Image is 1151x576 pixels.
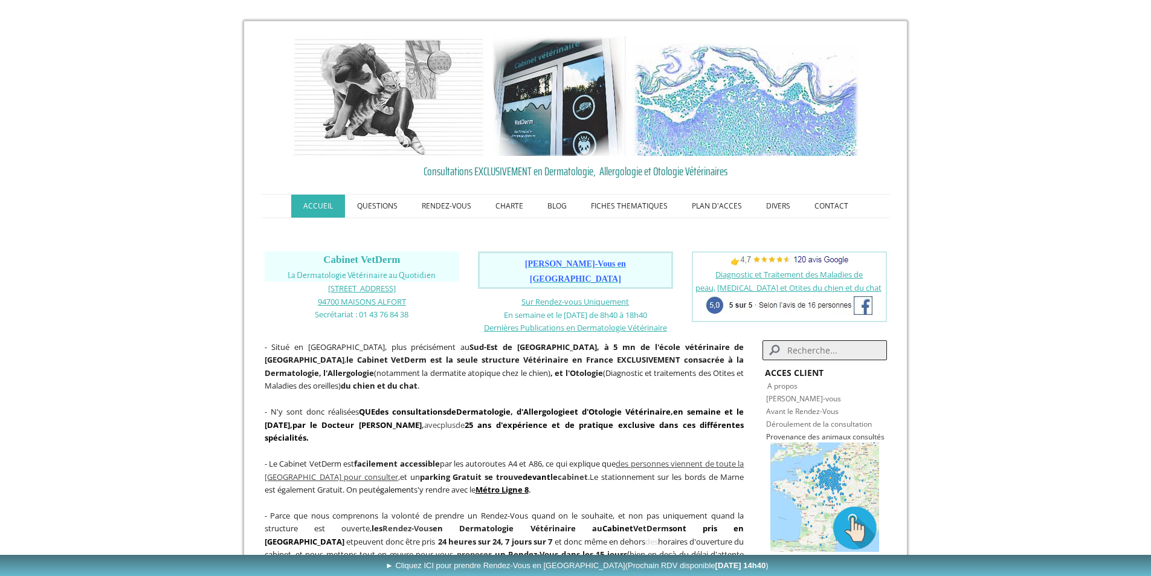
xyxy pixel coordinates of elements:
b: France EXCLUSIVEMENT consacrée à la Dermatologie, l'Allergologie [265,354,744,378]
span: plus [440,419,456,430]
a: consultations [392,406,447,417]
strong: de , d' et d' [392,406,655,417]
a: A propos [767,381,798,391]
a: Consultations EXCLUSIVEMENT en Dermatologie, Allergologie et Otologie Vétérinaires [265,162,887,180]
a: DIVERS [754,195,802,218]
a: Dernières Publications en Dermatologie Vétérinaire [484,322,667,333]
a: Métro Ligne 8 [476,484,529,495]
strong: ACCES CLIENT [765,367,824,378]
a: Diagnostic et Traitement des Maladies de peau, [695,269,863,293]
span: avec de [265,406,744,443]
span: [STREET_ADDRESS] [328,283,396,294]
span: , [265,458,744,482]
span: peuvent donc être pris [353,536,436,547]
strong: , [671,406,673,417]
span: par le Docteur [PERSON_NAME] [292,419,422,430]
span: (Prochain RDV disponible ) [625,561,769,570]
a: ACCUEIL [291,195,345,218]
a: rovenance [770,432,806,442]
strong: les [372,523,433,534]
strong: le [346,354,353,365]
span: en Dermatologie Vétérinaire au VetDerm [433,523,669,534]
b: , et l'Otologie [550,367,603,378]
span: , [290,419,292,430]
a: [PERSON_NAME]-vous [766,393,841,404]
span: 👉 [730,256,848,267]
span: également [376,484,414,495]
a: 94700 MAISONS ALFORT [318,296,406,307]
span: facilement [354,458,398,469]
strong: 25 ans d'expérience et de pratique exclusive dans ces différentes spécialités. [265,419,744,444]
a: Dermatologie [456,406,511,417]
a: CHARTE [483,195,535,218]
span: en semaine et le [DATE] [265,406,744,430]
a: Sur Rendez-vous Uniquement [521,296,629,307]
a: PLAN D'ACCES [680,195,754,218]
span: Cabinet [602,523,633,534]
b: , [292,419,424,430]
a: [MEDICAL_DATA] et Otites du chien et du chat [717,282,882,293]
span: des [645,536,658,547]
span: proposer [457,549,492,560]
a: Otologie Vétérin [588,406,655,417]
span: Rendez-V [382,523,419,534]
strong: des [375,406,389,417]
strong: du chien et du chat [341,380,418,391]
span: cabinet [558,471,588,482]
span: . [476,484,530,495]
span: - Le Cabinet VetDerm est par les autoroutes A4 et A86, ce qui explique que et un Le stationnement... [265,458,744,495]
span: parking Gratuit se trouve le [420,471,588,482]
span: La Dermatologie Vétérinaire au Quotidien [288,271,436,280]
a: [STREET_ADDRESS] [328,282,396,294]
a: BLOG [535,195,579,218]
input: Search [762,340,886,360]
span: devant [523,471,550,482]
a: RENDEZ-VOUS [410,195,483,218]
a: QUESTIONS [345,195,410,218]
p: ( [265,509,744,574]
span: s [429,523,433,534]
span: des animaux consultés [808,432,885,442]
span: . [588,471,590,482]
a: FICHES THEMATIQUES [579,195,680,218]
a: Allergologie [523,406,570,417]
span: - Parce que nous comprenons la volonté de prendre un Rendez-Vous quand on le souhaite, et non pas... [265,510,744,534]
strong: un Rendez-Vous dans les 15 jours [495,549,627,560]
span: P [766,432,770,442]
strong: 24 heures sur 24, 7 jours sur 7 [438,536,552,547]
a: Avant le Rendez-Vous [766,406,839,416]
b: Cabinet VetDerm est la seule structure Vétérinaire en [357,354,583,365]
span: et [346,536,353,547]
span: [PERSON_NAME]-Vous en [GEOGRAPHIC_DATA] [525,259,626,283]
span: sont pris en [GEOGRAPHIC_DATA] [265,523,744,547]
a: aire [655,406,671,417]
a: CONTACT [802,195,860,218]
span: - N'y sont donc réalisées [265,406,744,443]
strong: Sud-Est de [GEOGRAPHIC_DATA], à 5 mn de l'école vétérinaire de [GEOGRAPHIC_DATA] [265,341,744,366]
a: des personnes viennent de toute la [GEOGRAPHIC_DATA] pour consulter [265,458,744,482]
span: - Situé en [GEOGRAPHIC_DATA], plus précisément au , (notamment la dermatite atopique chez le chie... [265,341,744,392]
span: Cabinet VetDerm [323,254,400,265]
span: En semaine et le [DATE] de 8h40 à 18h40 [504,309,647,320]
b: [DATE] 14h40 [715,561,766,570]
strong: accessible [400,458,440,469]
a: [PERSON_NAME]-Vous en [GEOGRAPHIC_DATA] [525,260,626,283]
span: ► Cliquez ICI pour prendre Rendez-Vous en [GEOGRAPHIC_DATA] [385,561,769,570]
span: Secrétariat : 01 43 76 84 38 [315,309,408,320]
a: Déroulement de la consultation [766,419,872,429]
span: ou [419,523,429,534]
strong: QUE [359,406,375,417]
